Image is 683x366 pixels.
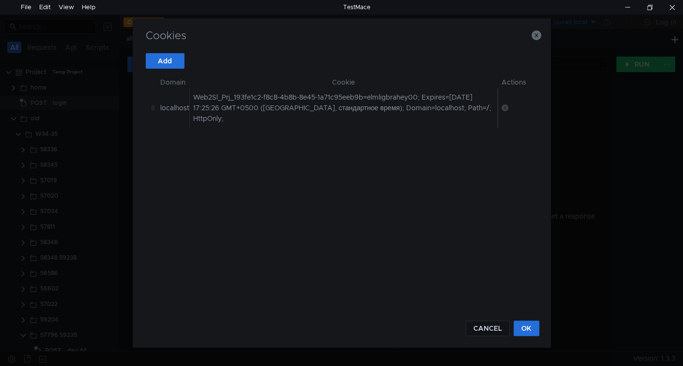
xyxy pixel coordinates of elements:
td: Web2Sl_Prj_193fe1c2-f8c8-4b8b-8e45-1a71c95eeb9b=elmligbrahey00; Expires=[DATE] 17:25:26 GMT+0500 ... [189,88,498,128]
td: localhost [156,88,189,128]
h3: Cookies [144,30,539,42]
th: Actions [498,76,530,88]
th: Cookie [189,76,498,88]
th: Domain [156,76,189,88]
